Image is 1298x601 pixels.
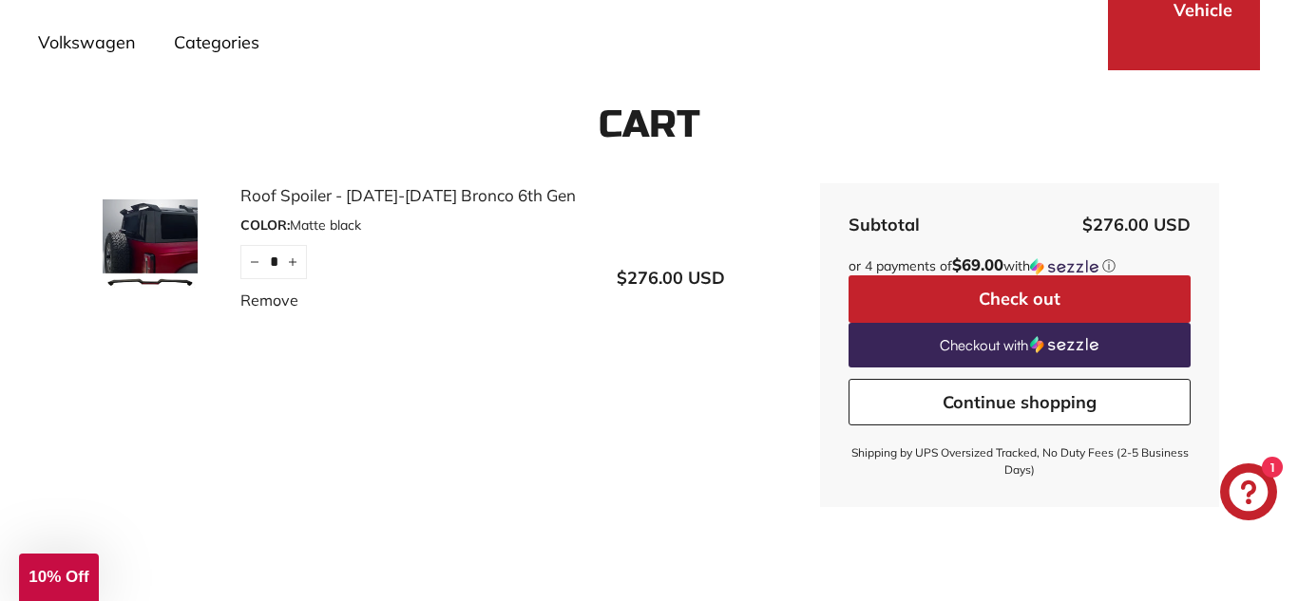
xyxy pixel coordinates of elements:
[29,568,88,586] span: 10% Off
[1214,463,1283,525] inbox-online-store-chat: Shopify online store chat
[1030,336,1098,353] img: Sezzle
[952,254,1003,274] span: $69.00
[849,444,1191,479] small: Shipping by UPS Oversized Tracked, No Duty Fees (2-5 Business Days)
[849,323,1191,367] a: Checkout with
[38,103,1260,145] h1: Cart
[1030,258,1098,275] img: Sezzle
[849,256,1191,275] div: or 4 payments of with
[849,212,920,237] div: Subtotal
[617,267,725,289] span: $276.00 USD
[79,199,221,294] img: Roof Spoiler - 2021-2025 Bronco 6th Gen
[19,554,99,601] div: 10% Off
[240,216,725,235] div: Matte black
[240,289,298,311] a: Remove
[19,14,155,70] a: Volkswagen
[278,245,307,279] button: Increase item quantity by one
[240,183,725,208] a: Roof Spoiler - [DATE]-[DATE] Bronco 6th Gen
[240,216,290,234] span: COLOR:
[155,14,278,70] a: Categories
[849,379,1191,426] a: Continue shopping
[849,256,1191,275] div: or 4 payments of$69.00withSezzle Click to learn more about Sezzle
[240,245,269,279] button: Reduce item quantity by one
[1082,214,1191,235] span: $276.00 USD
[849,275,1191,323] button: Check out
